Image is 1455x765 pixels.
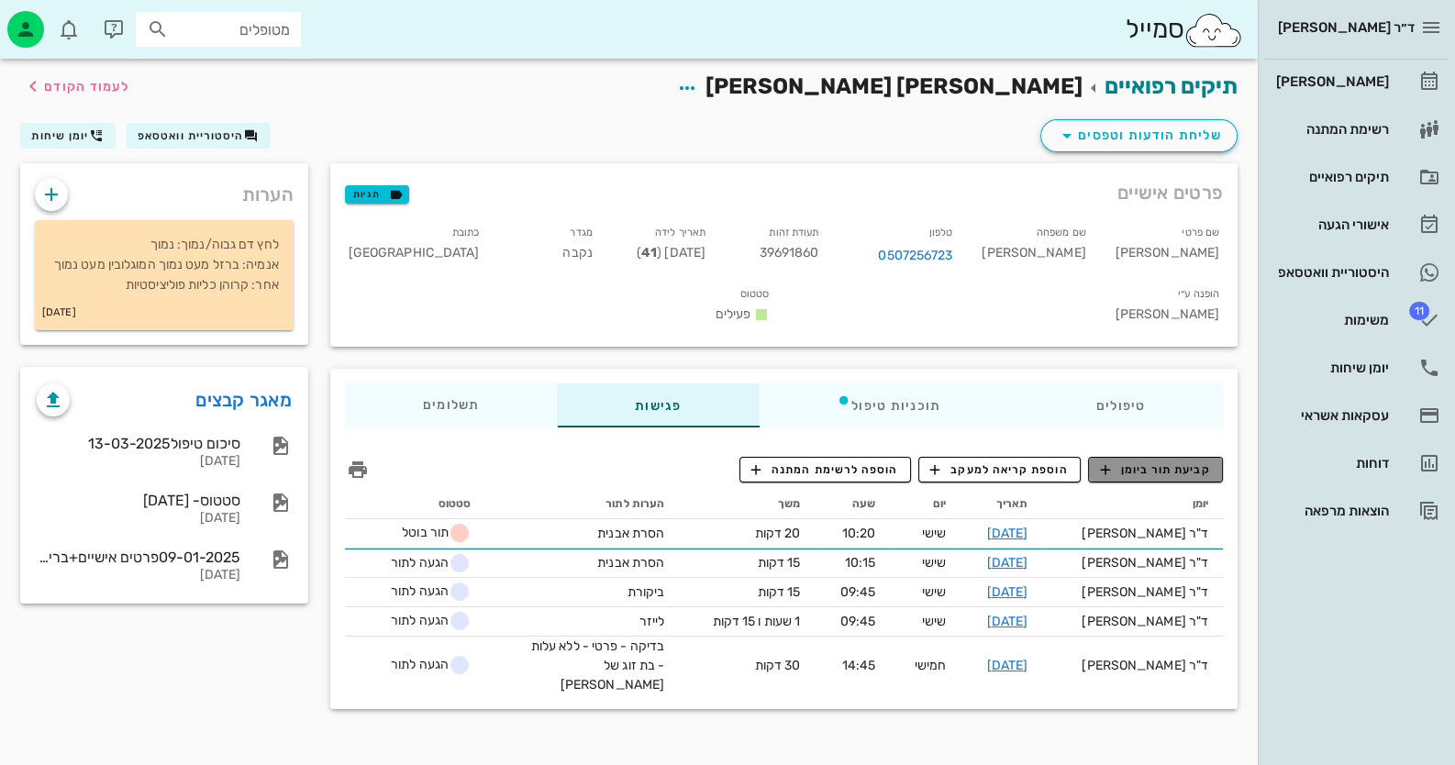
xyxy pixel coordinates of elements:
[527,524,664,543] div: הסרת אבנית
[1265,250,1448,294] a: היסטוריית וואטסאפ
[986,614,1027,629] a: [DATE]
[905,656,946,675] div: חמישי
[37,492,240,509] div: סטטוס- [DATE]
[1057,612,1208,631] div: ד"ר [PERSON_NAME]
[527,612,664,631] div: לייזר
[1042,490,1223,519] th: יומן
[1057,656,1208,675] div: ד"ר [PERSON_NAME]
[705,73,1083,99] span: [PERSON_NAME] [PERSON_NAME]
[755,526,801,541] span: 20 דקות
[349,245,480,261] span: [GEOGRAPHIC_DATA]
[1101,218,1234,280] div: [PERSON_NAME]
[890,490,961,519] th: יום
[1265,346,1448,390] a: יומן שיחות
[379,552,471,574] span: הגעה לתור
[751,461,898,478] span: הוספה לרשימת המתנה
[986,555,1027,571] a: [DATE]
[986,584,1027,600] a: [DATE]
[37,511,240,527] div: [DATE]
[986,526,1027,541] a: [DATE]
[1272,504,1389,518] div: הוצאות מרפאה
[379,610,471,632] span: הגעה לתור
[1056,125,1222,147] span: שליחת הודעות וטפסים
[195,385,292,415] a: מאגר קבצים
[1117,178,1223,207] span: פרטים אישיים
[716,306,751,322] span: פעילים
[1178,288,1219,300] small: הופנה ע״י
[961,490,1042,519] th: תאריך
[1057,553,1208,572] div: ד"ר [PERSON_NAME]
[127,123,271,149] button: היסטוריית וואטסאפ
[840,614,876,629] span: 09:45
[37,454,240,470] div: [DATE]
[778,497,800,510] span: משך
[655,227,705,238] small: תאריך לידה
[1265,298,1448,342] a: תגמשימות
[1265,441,1448,485] a: דוחות
[842,526,876,541] span: 10:20
[1265,394,1448,438] a: עסקאות אשראי
[1265,107,1448,151] a: רשימת המתנה
[840,584,876,600] span: 09:45
[22,70,129,103] button: לעמוד הקודם
[1409,302,1429,320] span: תג
[570,227,592,238] small: מגדר
[438,497,471,510] span: סטטוס
[758,584,801,600] span: 15 דקות
[485,490,679,519] th: הערות לתור
[1057,582,1208,602] div: ד"ר [PERSON_NAME]
[557,383,759,427] div: פגישות
[452,227,480,238] small: כתובת
[44,79,129,94] span: לעמוד הקודם
[379,581,471,603] span: הגעה לתור
[37,568,240,583] div: [DATE]
[759,383,1018,427] div: תוכניות טיפול
[760,245,819,261] span: 39691860
[1272,265,1389,280] div: היסטוריית וואטסאפ
[1265,489,1448,533] a: הוצאות מרפאה
[905,582,946,602] div: שישי
[755,658,801,673] span: 30 דקות
[1272,313,1389,327] div: משימות
[641,245,657,261] strong: 41
[527,637,664,694] div: בדיקה - פרטי - ללא עלות - בת זוג של [PERSON_NAME]
[758,555,801,571] span: 15 דקות
[37,435,240,452] div: סיכום טיפול13-03-2025
[905,612,946,631] div: שישי
[845,555,876,571] span: 10:15
[740,288,770,300] small: סטטוס
[527,553,664,572] div: הסרת אבנית
[20,123,116,149] button: יומן שיחות
[494,218,606,280] div: נקבה
[1272,170,1389,184] div: תיקים רפואיים
[527,582,664,602] div: ביקורת
[1018,383,1223,427] div: טיפולים
[54,15,65,26] span: תג
[345,490,485,519] th: סטטוס
[423,399,480,412] span: תשלומים
[986,658,1027,673] a: [DATE]
[679,490,815,519] th: משך
[1105,73,1238,99] a: תיקים רפואיים
[842,658,876,673] span: 14:45
[783,280,1234,336] div: [PERSON_NAME]
[930,461,1068,478] span: הוספת קריאה למעקב
[1100,461,1210,478] span: קביעת תור ביומן
[769,227,818,238] small: תעודת זהות
[345,185,409,204] button: תגיות
[1125,10,1243,50] div: סמייל
[1278,19,1415,36] span: ד״ר [PERSON_NAME]
[20,163,308,216] div: הערות
[933,497,946,510] span: יום
[905,553,946,572] div: שישי
[379,522,471,544] span: תור בוטל
[878,246,952,266] a: 0507256723
[1272,74,1389,89] div: [PERSON_NAME]
[1272,122,1389,137] div: רשימת המתנה
[1088,457,1223,482] button: קביעת תור ביומן
[37,549,240,566] div: 09-01-2025פרטים אישיים+בריאות
[1193,497,1208,510] span: יומן
[1037,227,1086,238] small: שם משפחה
[967,218,1100,280] div: [PERSON_NAME]
[1040,119,1238,152] button: שליחת הודעות וטפסים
